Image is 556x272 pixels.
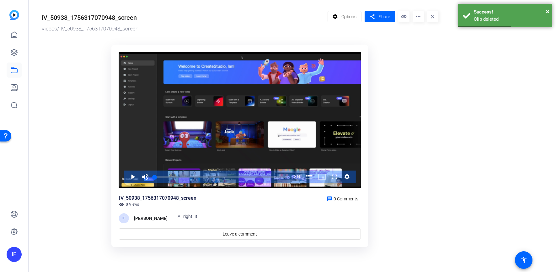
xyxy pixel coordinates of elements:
a: 0 Comments [324,194,361,202]
img: blue-gradient.svg [9,10,19,20]
div: IV_50938_1756317070948_screen [119,194,196,202]
div: [PERSON_NAME] [134,215,168,222]
span: All right. It. [178,214,199,219]
button: Options [328,11,362,22]
span: × [546,8,549,15]
mat-icon: accessibility [520,256,527,264]
mat-icon: share [368,13,376,21]
button: Share [365,11,395,22]
div: Clip deleted [474,16,548,23]
mat-icon: close [427,11,438,22]
button: Play [126,171,139,183]
mat-icon: more_horiz [413,11,424,22]
div: Video Player [119,52,361,188]
mat-icon: visibility [119,202,124,207]
button: Chapters [303,171,316,183]
button: Picture-in-Picture [316,171,328,183]
div: IP [7,247,22,262]
button: Close [546,7,549,16]
span: Leave a comment [223,231,257,237]
span: Options [341,11,356,23]
span: Share [379,14,390,20]
div: IP [119,213,129,223]
span: 0 Views [126,202,139,207]
button: Mute [139,171,152,183]
mat-icon: settings [331,11,339,23]
a: Videos [41,25,57,32]
span: - [293,175,294,178]
div: IV_50938_1756317070948_screen [41,13,137,22]
div: Success! [474,8,548,16]
div: / IV_50938_1756317070948_screen [41,25,324,33]
mat-icon: link [398,11,409,22]
button: Fullscreen [328,171,341,183]
a: Leave a comment [119,228,361,240]
span: 0:34 [294,175,300,178]
mat-icon: chat [327,196,332,202]
span: 0 Comments [334,196,358,201]
div: Progress Bar [155,176,287,178]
